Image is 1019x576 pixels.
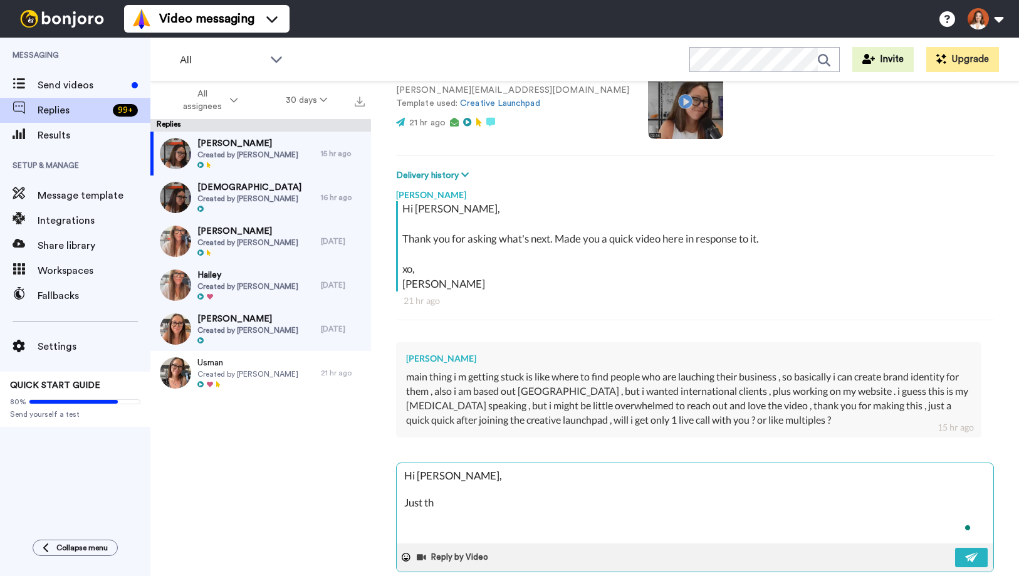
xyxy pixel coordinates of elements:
div: 15 hr ago [938,421,974,434]
a: [PERSON_NAME]Created by [PERSON_NAME][DATE] [150,307,371,351]
img: 8f10f59c-32e7-4da7-9793-2e31649b5a3a-thumb.jpg [160,313,191,345]
span: Created by [PERSON_NAME] [197,194,301,204]
button: Collapse menu [33,540,118,556]
img: 8ae73e70-ccb0-4225-9ca8-f179eea07aeb-thumb.jpg [160,138,191,169]
img: db9c5d6e-d46a-4b77-b03a-8d144d60c608-thumb.jpg [160,182,191,213]
div: [DATE] [321,280,365,290]
span: Fallbacks [38,288,150,303]
span: Results [38,128,150,143]
span: [PERSON_NAME] [197,313,298,325]
span: All [180,53,264,68]
span: Created by [PERSON_NAME] [197,325,298,335]
span: Created by [PERSON_NAME] [197,281,298,291]
div: Replies [150,119,371,132]
span: 80% [10,397,26,407]
a: UsmanCreated by [PERSON_NAME]21 hr ago [150,351,371,395]
button: Reply by Video [415,548,492,567]
span: Collapse menu [56,543,108,553]
button: 30 days [262,89,352,112]
span: Workspaces [38,263,150,278]
div: [PERSON_NAME] [396,182,994,201]
div: 21 hr ago [404,295,986,307]
span: Replies [38,103,108,118]
div: 21 hr ago [321,368,365,378]
textarea: To enrich screen reader interactions, please activate Accessibility in Grammarly extension settings [397,463,993,543]
span: 21 hr ago [409,118,446,127]
div: [DATE] [321,236,365,246]
span: QUICK START GUIDE [10,381,100,390]
span: Message template [38,188,150,203]
a: HaileyCreated by [PERSON_NAME][DATE] [150,263,371,307]
button: Export all results that match these filters now. [351,91,368,110]
button: All assignees [153,83,262,118]
span: Hailey [197,269,298,281]
span: Send videos [38,78,127,93]
span: Created by [PERSON_NAME] [197,369,298,379]
span: Integrations [38,213,150,228]
span: Usman [197,357,298,369]
div: [PERSON_NAME] [406,352,971,365]
img: 5af94d56-3cfa-4eaa-8484-b7792819428d-thumb.jpg [160,226,191,257]
img: send-white.svg [965,552,979,562]
span: Share library [38,238,150,253]
a: Creative Launchpad [460,99,540,108]
span: [PERSON_NAME] [197,225,298,238]
span: Settings [38,339,150,354]
button: Delivery history [396,169,473,182]
span: [PERSON_NAME] [197,137,298,150]
a: [DEMOGRAPHIC_DATA]Created by [PERSON_NAME]16 hr ago [150,175,371,219]
span: Created by [PERSON_NAME] [197,238,298,248]
button: Invite [852,47,914,72]
div: 15 hr ago [321,149,365,159]
img: bj-logo-header-white.svg [15,10,109,28]
button: Upgrade [926,47,999,72]
span: All assignees [177,88,227,113]
img: export.svg [355,97,365,107]
img: 8263a58c-0803-4b83-9cb5-7ff0b4c5d52e-thumb.jpg [160,357,191,389]
a: [PERSON_NAME]Created by [PERSON_NAME][DATE] [150,219,371,263]
span: Video messaging [159,10,254,28]
img: vm-color.svg [132,9,152,29]
a: [PERSON_NAME]Created by [PERSON_NAME]15 hr ago [150,132,371,175]
span: Send yourself a test [10,409,140,419]
div: [DATE] [321,324,365,334]
span: Created by [PERSON_NAME] [197,150,298,160]
div: Hi [PERSON_NAME], Thank you for asking what's next. Made you a quick video here in response to it... [402,201,991,291]
div: main thing i m getting stuck is like where to find people who are lauching their business , so ba... [406,370,971,427]
p: [PERSON_NAME][EMAIL_ADDRESS][DOMAIN_NAME] Template used: [396,84,629,110]
div: 99 + [113,104,138,117]
img: 787c2273-f7a1-455a-8e78-280b0ef4abd9-thumb.jpg [160,270,191,301]
span: [DEMOGRAPHIC_DATA] [197,181,301,194]
div: 16 hr ago [321,192,365,202]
